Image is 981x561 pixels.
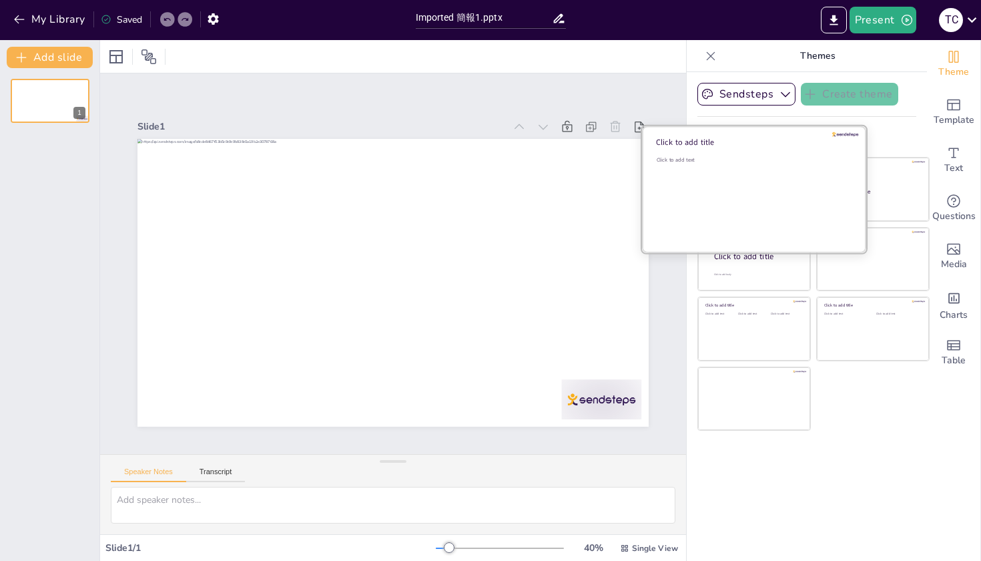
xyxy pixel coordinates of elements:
[577,542,609,554] div: 40 %
[714,250,799,262] div: Click to add title
[824,303,920,308] div: Click to add title
[927,184,980,232] div: Get real-time input from your audience
[824,233,920,238] div: Click to add title
[705,303,801,308] div: Click to add title
[657,156,848,164] div: Click to add text
[927,232,980,280] div: Add images, graphics, shapes or video
[656,137,847,148] div: Click to add title
[939,8,963,32] div: t C
[416,9,552,28] input: Insert title
[11,79,89,123] div: 1
[101,13,142,26] div: Saved
[828,188,917,196] div: Click to add title
[850,7,916,33] button: Present
[697,83,795,106] button: Sendsteps
[105,542,436,554] div: Slide 1 / 1
[927,136,980,184] div: Add text boxes
[927,88,980,136] div: Add ready made slides
[738,313,768,316] div: Click to add text
[705,313,735,316] div: Click to add text
[941,257,967,272] span: Media
[801,83,898,106] button: Create theme
[934,113,974,128] span: Template
[10,9,91,30] button: My Library
[927,280,980,329] div: Add charts and graphs
[714,272,798,276] div: Click to add body
[876,313,918,316] div: Click to add text
[927,40,980,88] div: Change the overall theme
[927,329,980,377] div: Add a table
[944,161,963,176] span: Text
[939,7,963,33] button: t C
[771,313,801,316] div: Click to add text
[824,313,866,316] div: Click to add text
[105,46,127,67] div: Layout
[721,40,914,72] p: Themes
[141,49,157,65] span: Position
[942,353,966,368] span: Table
[111,467,186,482] button: Speaker Notes
[7,47,93,68] button: Add slide
[73,107,85,119] div: 1
[932,209,976,224] span: Questions
[938,65,969,79] span: Theme
[186,467,246,482] button: Transcript
[632,543,678,554] span: Single View
[152,94,519,145] div: Slide 1
[940,308,968,323] span: Charts
[828,201,916,204] div: Click to add text
[821,7,847,33] button: Export to PowerPoint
